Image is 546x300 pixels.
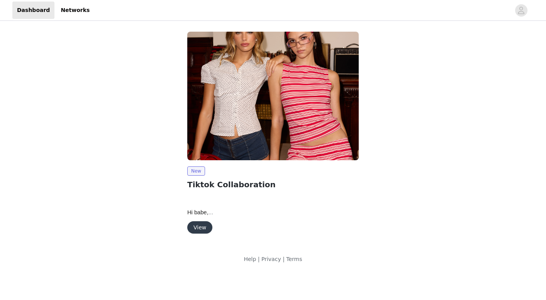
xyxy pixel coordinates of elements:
[517,4,525,17] div: avatar
[187,225,212,231] a: View
[56,2,94,19] a: Networks
[244,256,256,262] a: Help
[187,221,212,234] button: View
[286,256,302,262] a: Terms
[187,166,205,176] span: New
[187,32,359,160] img: Edikted
[258,256,260,262] span: |
[187,179,359,190] h2: Tiktok Collaboration
[261,256,281,262] a: Privacy
[187,209,214,215] span: Hi babe,
[12,2,54,19] a: Dashboard
[283,256,285,262] span: |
